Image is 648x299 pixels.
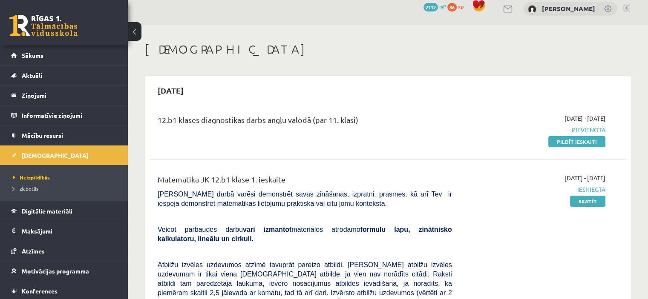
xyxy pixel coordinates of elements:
span: mP [439,3,446,10]
div: Matemātika JK 12.b1 klase 1. ieskaite [158,174,452,189]
b: formulu lapu, zinātnisko kalkulatoru, lineālu un cirkuli. [158,226,452,242]
span: Pievienota [465,125,605,134]
a: Rīgas 1. Tālmācības vidusskola [9,15,78,36]
a: Informatīvie ziņojumi [11,105,117,125]
span: xp [458,3,464,10]
span: Iesniegta [465,185,605,194]
b: vari izmantot [243,226,291,233]
a: Motivācijas programma [11,261,117,281]
a: 2112 mP [423,3,446,10]
a: Sākums [11,46,117,65]
legend: Informatīvie ziņojumi [22,105,117,125]
span: Konferences [22,287,58,295]
div: 12.b1 klases diagnostikas darbs angļu valodā (par 11. klasi) [158,114,452,130]
span: [DATE] - [DATE] [564,114,605,123]
span: [PERSON_NAME] darbā varēsi demonstrēt savas zināšanas, izpratni, prasmes, kā arī Tev ir iespēja d... [158,191,452,207]
a: Digitālie materiāli [11,201,117,221]
span: Sākums [22,51,43,59]
span: Aktuāli [22,71,42,79]
span: [DATE] - [DATE] [564,174,605,182]
a: Skatīt [570,196,605,207]
span: Digitālie materiāli [22,207,72,215]
a: Ziņojumi [11,85,117,105]
span: Mācību resursi [22,131,63,139]
a: 86 xp [447,3,468,10]
span: Motivācijas programma [22,267,89,275]
a: [DEMOGRAPHIC_DATA] [11,145,117,165]
a: Aktuāli [11,65,117,85]
a: Atzīmes [11,241,117,261]
a: Maksājumi [11,221,117,241]
span: [DEMOGRAPHIC_DATA] [22,151,89,159]
a: [PERSON_NAME] [542,4,595,13]
legend: Ziņojumi [22,85,117,105]
h1: [DEMOGRAPHIC_DATA] [145,42,631,57]
a: Neizpildītās [13,174,119,181]
span: Neizpildītās [13,174,50,181]
span: Izlabotās [13,185,38,192]
a: Pildīt ieskaiti [548,136,605,147]
span: 86 [447,3,457,11]
span: Veicot pārbaudes darbu materiālos atrodamo [158,226,452,242]
span: 2112 [423,3,438,11]
legend: Maksājumi [22,221,117,241]
a: Mācību resursi [11,125,117,145]
img: Robijs Cabuls [528,5,536,14]
h2: [DATE] [149,80,192,100]
span: Atzīmes [22,247,45,255]
a: Izlabotās [13,185,119,192]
